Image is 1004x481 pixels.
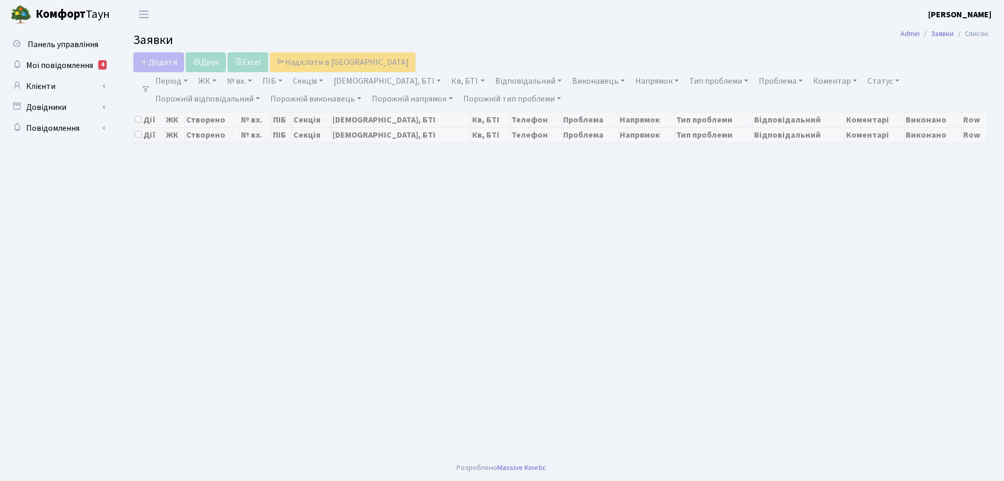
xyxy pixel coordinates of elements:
a: Напрямок [631,72,683,90]
a: Порожній напрямок [368,90,457,108]
li: Список [954,28,988,40]
a: [DEMOGRAPHIC_DATA], БТІ [329,72,445,90]
a: Довідники [5,97,110,118]
a: Порожній виконавець [266,90,366,108]
a: Надіслати в [GEOGRAPHIC_DATA] [270,52,416,72]
th: Напрямок [619,127,675,142]
a: Massive Kinetic [497,462,546,473]
th: Створено [185,112,240,127]
th: Секція [292,127,332,142]
th: [DEMOGRAPHIC_DATA], БТІ [332,127,471,142]
th: Row [962,127,988,142]
th: ЖК [165,127,185,142]
th: Напрямок [619,112,675,127]
a: Період [151,72,192,90]
a: № вх. [223,72,256,90]
a: Excel [227,52,268,72]
span: Заявки [133,31,173,49]
th: [DEMOGRAPHIC_DATA], БТІ [332,112,471,127]
th: Відповідальний [753,112,845,127]
nav: breadcrumb [885,23,1004,45]
span: Додати [140,57,177,68]
th: Телефон [510,127,562,142]
a: Тип проблеми [685,72,752,90]
span: Панель управління [28,39,98,50]
a: ПІБ [258,72,287,90]
a: Повідомлення [5,118,110,139]
button: Переключити навігацію [131,6,157,23]
a: [PERSON_NAME] [928,8,991,21]
th: Кв, БТІ [471,112,510,127]
th: Дії [134,127,165,142]
a: Мої повідомлення4 [5,55,110,76]
a: Друк [186,52,226,72]
a: Додати [133,52,184,72]
a: Кв, БТІ [447,72,488,90]
span: Мої повідомлення [26,60,93,71]
span: Таун [36,6,110,24]
a: Клієнти [5,76,110,97]
th: ПІБ [271,127,292,142]
div: 4 [98,60,107,70]
th: Проблема [562,112,618,127]
a: Статус [863,72,904,90]
th: Коментарі [845,127,905,142]
th: Виконано [905,112,962,127]
a: Заявки [931,28,954,39]
th: № вх. [240,112,272,127]
a: Admin [900,28,920,39]
div: Розроблено . [457,462,547,474]
th: Дії [134,112,165,127]
a: Проблема [755,72,807,90]
th: Коментарі [845,112,905,127]
th: Секція [292,112,332,127]
th: ПІБ [271,112,292,127]
a: ЖК [194,72,221,90]
th: Кв, БТІ [471,127,510,142]
th: ЖК [165,112,185,127]
th: Тип проблеми [675,112,753,127]
b: [PERSON_NAME] [928,9,991,20]
th: Row [962,112,988,127]
th: Відповідальний [753,127,845,142]
img: logo.png [10,4,31,25]
a: Панель управління [5,34,110,55]
th: Проблема [562,127,618,142]
th: Створено [185,127,240,142]
a: Секція [289,72,327,90]
th: Тип проблеми [675,127,753,142]
a: Порожній відповідальний [151,90,264,108]
b: Комфорт [36,6,86,23]
th: Телефон [510,112,562,127]
a: Порожній тип проблеми [459,90,565,108]
a: Коментар [809,72,861,90]
th: Виконано [905,127,962,142]
th: № вх. [240,127,272,142]
a: Відповідальний [491,72,566,90]
a: Виконавець [568,72,629,90]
